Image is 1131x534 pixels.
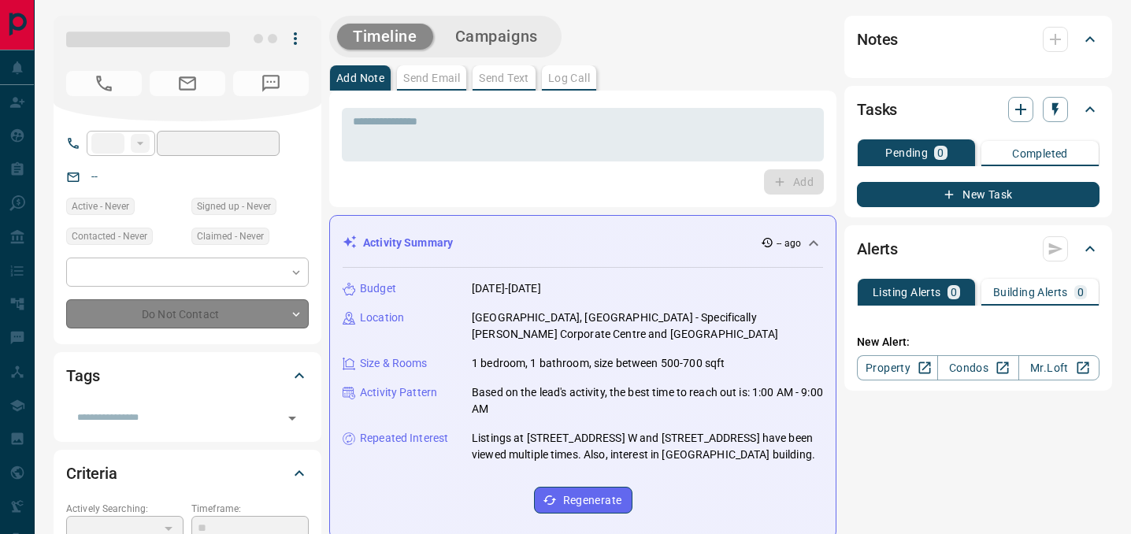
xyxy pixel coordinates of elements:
[66,71,142,96] span: No Number
[857,91,1099,128] div: Tasks
[777,236,801,250] p: -- ago
[72,228,147,244] span: Contacted - Never
[857,27,898,52] h2: Notes
[857,230,1099,268] div: Alerts
[360,355,428,372] p: Size & Rooms
[857,20,1099,58] div: Notes
[66,461,117,486] h2: Criteria
[66,363,99,388] h2: Tags
[197,198,271,214] span: Signed up - Never
[1077,287,1084,298] p: 0
[857,97,897,122] h2: Tasks
[360,384,437,401] p: Activity Pattern
[472,355,725,372] p: 1 bedroom, 1 bathroom, size between 500-700 sqft
[951,287,957,298] p: 0
[857,236,898,261] h2: Alerts
[360,280,396,297] p: Budget
[472,310,823,343] p: [GEOGRAPHIC_DATA], [GEOGRAPHIC_DATA] - Specifically [PERSON_NAME] Corporate Centre and [GEOGRAPHI...
[993,287,1068,298] p: Building Alerts
[472,384,823,417] p: Based on the lead's activity, the best time to reach out is: 1:00 AM - 9:00 AM
[363,235,453,251] p: Activity Summary
[873,287,941,298] p: Listing Alerts
[857,334,1099,350] p: New Alert:
[72,198,129,214] span: Active - Never
[472,280,541,297] p: [DATE]-[DATE]
[337,24,433,50] button: Timeline
[150,71,225,96] span: No Email
[360,310,404,326] p: Location
[343,228,823,258] div: Activity Summary-- ago
[885,147,928,158] p: Pending
[66,357,309,395] div: Tags
[336,72,384,83] p: Add Note
[66,502,184,516] p: Actively Searching:
[66,299,309,328] div: Do Not Contact
[91,170,98,183] a: --
[197,228,264,244] span: Claimed - Never
[857,355,938,380] a: Property
[191,502,309,516] p: Timeframe:
[534,487,632,514] button: Regenerate
[439,24,554,50] button: Campaigns
[857,182,1099,207] button: New Task
[1012,148,1068,159] p: Completed
[1018,355,1099,380] a: Mr.Loft
[937,355,1018,380] a: Condos
[281,407,303,429] button: Open
[66,454,309,492] div: Criteria
[472,430,823,463] p: Listings at [STREET_ADDRESS] W and [STREET_ADDRESS] have been viewed multiple times. Also, intere...
[937,147,944,158] p: 0
[233,71,309,96] span: No Number
[360,430,448,447] p: Repeated Interest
